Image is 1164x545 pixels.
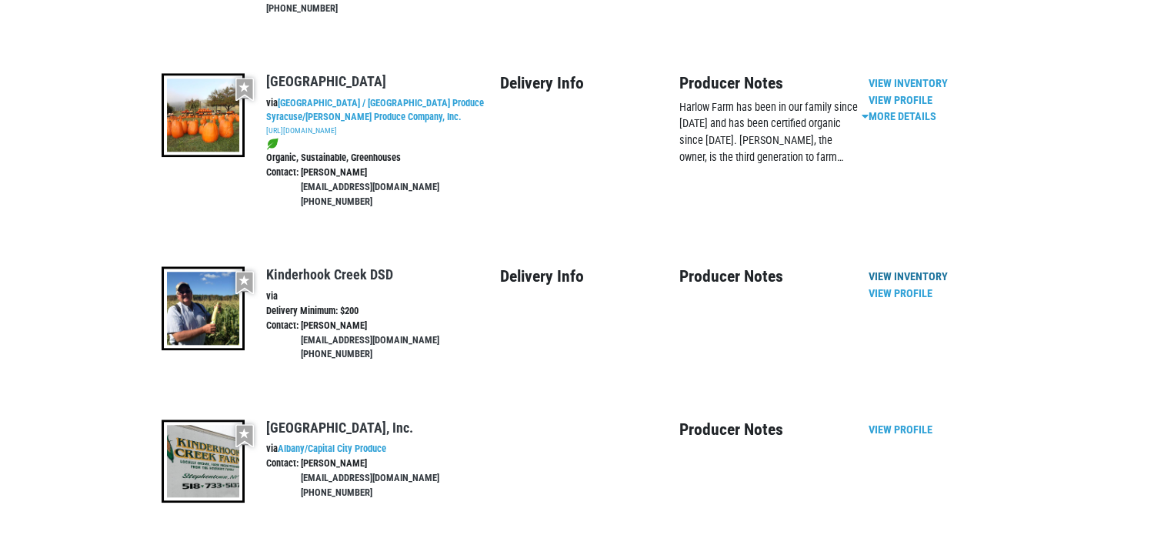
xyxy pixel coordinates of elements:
div: via [266,73,500,211]
a: View Inventory [869,270,948,283]
h4: Producer Notes [679,420,859,440]
a: Syracuse/[PERSON_NAME] Produce Company, Inc. [266,111,462,122]
h4: Delivery Info [500,73,679,93]
img: thumbnail-b72b2150c9898525d140856adc98d0b3.jpg [162,420,245,503]
a: View Profile [869,287,932,300]
div: Harlow Farm has been in our family since [DATE] and has been certified organic since [DATE]. [PER... [679,99,859,166]
a: [GEOGRAPHIC_DATA] [266,73,386,89]
img: leaf-e5c59151409436ccce96b2ca1b28e03c.png [266,138,278,150]
a: [EMAIL_ADDRESS][DOMAIN_NAME] [301,334,439,346]
p: Contact: [266,319,301,350]
p: Contact: [266,456,301,488]
img: thumbnail-f6163fe80f27da2d7a6380e4f6a737c2.jpg [162,73,245,157]
p: [PERSON_NAME] [301,166,439,180]
p: [PERSON_NAME] [301,456,439,471]
div: Organic, Sustainable, Greenhouses [266,136,500,166]
div: via [266,420,500,503]
p: Contact: [266,166,301,197]
a: [PHONE_NUMBER] [301,486,372,498]
a: View Inventory [869,77,948,90]
a: [PHONE_NUMBER] [301,196,372,207]
h4: Delivery Info [500,266,679,286]
img: thumbnail-090b6f636918ed6916eef32b8074a337.jpg [162,266,245,350]
a: [GEOGRAPHIC_DATA] / [GEOGRAPHIC_DATA] Produce [278,97,484,109]
a: [PHONE_NUMBER] [266,2,338,14]
li: Delivery Minimum: $200 [266,304,500,319]
a: Kinderhook Creek DSD [266,266,393,283]
a: View Profile [869,423,932,436]
a: [EMAIL_ADDRESS][DOMAIN_NAME] [301,472,439,483]
a: [GEOGRAPHIC_DATA], Inc. [266,420,413,436]
a: More Details [859,110,936,123]
p: [PERSON_NAME] [301,319,439,333]
a: [EMAIL_ADDRESS][DOMAIN_NAME] [301,181,439,192]
a: View Profile [869,94,932,107]
span: … [837,151,844,164]
a: [URL][DOMAIN_NAME] [266,126,337,135]
h4: Producer Notes [679,73,859,93]
a: [PHONE_NUMBER] [301,348,372,359]
h4: Producer Notes [679,266,859,286]
div: via [266,266,500,363]
a: Albany/Capital City Produce [278,443,386,454]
